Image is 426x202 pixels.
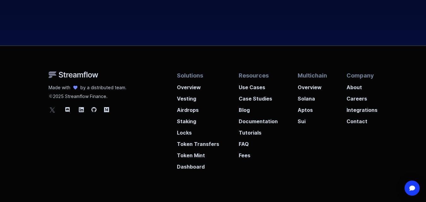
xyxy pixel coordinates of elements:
[347,91,377,102] a: Careers
[239,71,278,80] p: Resources
[177,91,219,102] a: Vesting
[177,136,219,148] a: Token Transfers
[239,125,278,136] a: Tutorials
[239,148,278,159] a: Fees
[347,80,377,91] a: About
[49,91,126,100] p: 2025 Streamflow Finance.
[239,114,278,125] a: Documentation
[49,84,70,91] p: Made with
[177,80,219,91] a: Overview
[347,102,377,114] a: Integrations
[298,91,327,102] a: Solana
[347,71,377,80] p: Company
[298,71,327,80] p: Multichain
[177,125,219,136] a: Locks
[177,148,219,159] a: Token Mint
[177,114,219,125] a: Staking
[298,80,327,91] a: Overview
[298,102,327,114] a: Aptos
[239,102,278,114] a: Blog
[298,114,327,125] a: Sui
[239,80,278,91] a: Use Cases
[347,114,377,125] a: Contact
[239,91,278,102] a: Case Studies
[49,71,98,78] img: Streamflow Logo
[177,102,219,114] a: Airdrops
[177,71,219,80] p: Solutions
[405,181,420,196] div: Open Intercom Messenger
[239,136,278,148] a: FAQ
[80,84,126,91] p: by a distributed team.
[177,159,219,170] a: Dashboard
